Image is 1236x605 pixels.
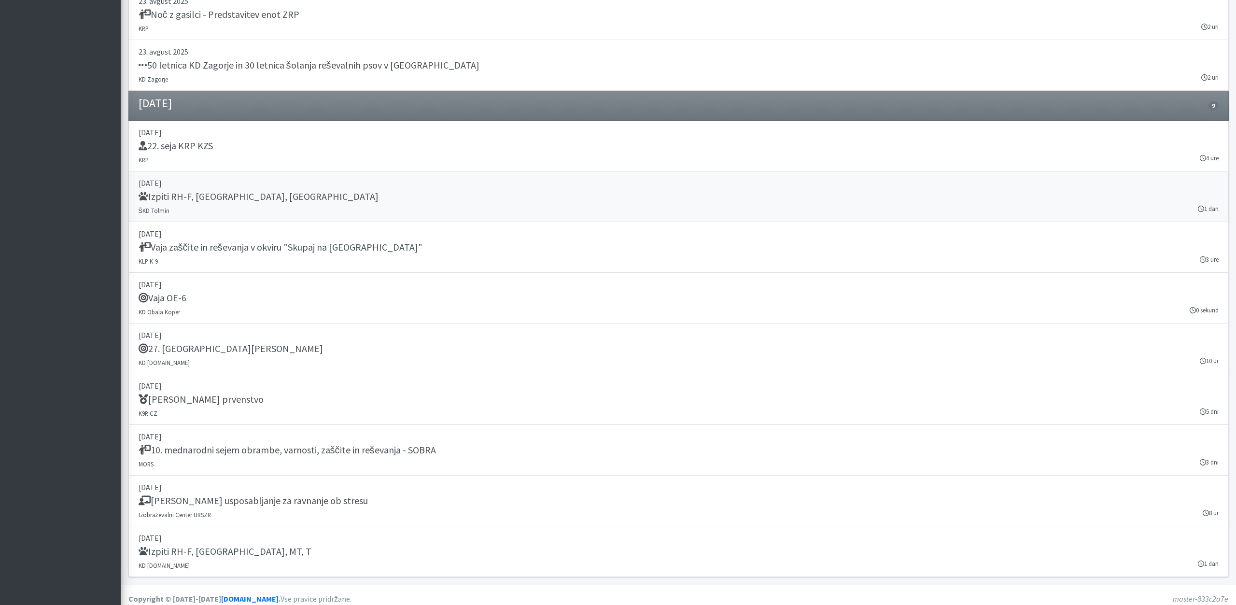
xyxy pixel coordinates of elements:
p: [DATE] [139,279,1219,290]
small: KD Obala Koper [139,308,180,316]
h5: [PERSON_NAME] prvenstvo [139,394,264,405]
p: [DATE] [139,431,1219,442]
small: K9R CZ [139,409,157,417]
p: 23. avgust 2025 [139,46,1219,57]
a: [DATE] 22. seja KRP KZS KRP 4 ure [128,121,1229,171]
small: ŠKD Tolmin [139,207,170,214]
small: KRP [139,156,149,164]
h5: 22. seja KRP KZS [139,140,213,152]
h5: Izpiti RH-F, [GEOGRAPHIC_DATA], [GEOGRAPHIC_DATA] [139,191,379,202]
p: [DATE] [139,532,1219,544]
span: 9 [1208,101,1218,110]
h5: [PERSON_NAME] usposabljanje za ravnanje ob stresu [139,495,368,507]
a: [DATE] Izpiti RH-F, [GEOGRAPHIC_DATA], MT, T KD [DOMAIN_NAME] 1 dan [128,526,1229,577]
em: master-833c2a7e [1173,594,1228,604]
small: KD [DOMAIN_NAME] [139,562,190,569]
p: [DATE] [139,481,1219,493]
h5: 50 letnica KD Zagorje in 30 letnica šolanja reševalnih psov v [GEOGRAPHIC_DATA] [139,59,479,71]
a: [DATE] [PERSON_NAME] prvenstvo K9R CZ 5 dni [128,374,1229,425]
h5: 10. mednarodni sejem obrambe, varnosti, zaščite in reševanja - SOBRA [139,444,436,456]
small: 8 ur [1203,508,1219,518]
h5: Vaja OE-6 [139,292,186,304]
h5: 27. [GEOGRAPHIC_DATA][PERSON_NAME] [139,343,323,354]
small: 5 dni [1200,407,1219,416]
h5: Vaja zaščite in reševanja v okviru "Skupaj na [GEOGRAPHIC_DATA]" [139,241,422,253]
p: [DATE] [139,329,1219,341]
small: 2 uri [1201,22,1219,31]
a: [DATE] [PERSON_NAME] usposabljanje za ravnanje ob stresu Izobraževalni Center URSZR 8 ur [128,476,1229,526]
p: [DATE] [139,380,1219,392]
small: KD Zagorje [139,75,168,83]
small: KRP [139,25,149,32]
small: MORS [139,460,154,468]
small: Izobraževalni Center URSZR [139,511,211,519]
p: [DATE] [139,228,1219,239]
small: 2 uri [1201,73,1219,82]
a: 23. avgust 2025 50 letnica KD Zagorje in 30 letnica šolanja reševalnih psov v [GEOGRAPHIC_DATA] K... [128,40,1229,91]
a: [DOMAIN_NAME] [221,594,279,604]
h4: [DATE] [139,97,172,111]
a: [DATE] 10. mednarodni sejem obrambe, varnosti, zaščite in reševanja - SOBRA MORS 3 dni [128,425,1229,476]
small: 1 dan [1198,559,1219,568]
p: [DATE] [139,177,1219,189]
a: [DATE] Vaja OE-6 KD Obala Koper 0 sekund [128,273,1229,324]
h5: Noč z gasilci - Predstavitev enot ZRP [139,9,299,20]
small: KLP K-9 [139,257,158,265]
p: [DATE] [139,127,1219,138]
a: [DATE] Vaja zaščite in reševanja v okviru "Skupaj na [GEOGRAPHIC_DATA]" KLP K-9 3 ure [128,222,1229,273]
small: 4 ure [1200,154,1219,163]
small: KD [DOMAIN_NAME] [139,359,190,366]
strong: Copyright © [DATE]-[DATE] . [128,594,281,604]
h5: Izpiti RH-F, [GEOGRAPHIC_DATA], MT, T [139,546,311,557]
small: 10 ur [1200,356,1219,366]
small: 3 dni [1200,458,1219,467]
small: 1 dan [1198,204,1219,213]
a: [DATE] Izpiti RH-F, [GEOGRAPHIC_DATA], [GEOGRAPHIC_DATA] ŠKD Tolmin 1 dan [128,171,1229,222]
small: 3 ure [1200,255,1219,264]
small: 0 sekund [1190,306,1219,315]
a: [DATE] 27. [GEOGRAPHIC_DATA][PERSON_NAME] KD [DOMAIN_NAME] 10 ur [128,324,1229,374]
